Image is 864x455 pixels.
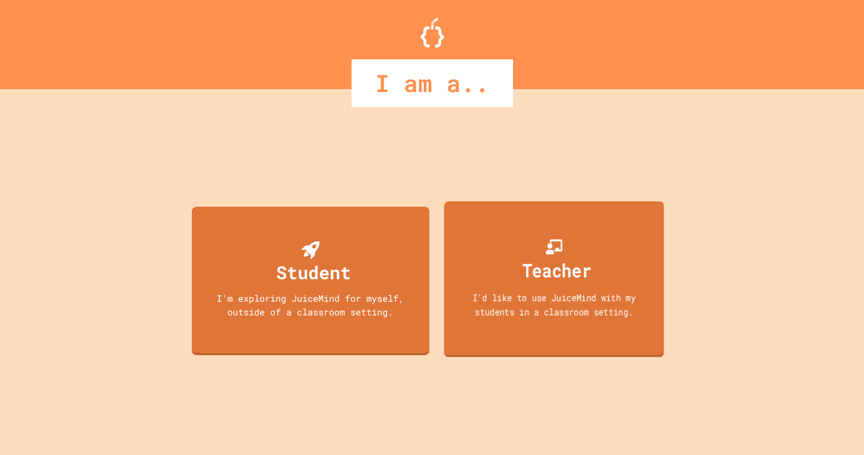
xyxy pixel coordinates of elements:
img: Logo.svg [420,18,444,48]
div: Teacher [522,256,591,284]
div: I am a.. [352,59,513,107]
div: Student [276,259,351,286]
div: I'd like to use JuiceMind with my students in a classroom setting. [455,290,653,318]
div: I'm exploring JuiceMind for myself, outside of a classroom setting. [204,292,417,318]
